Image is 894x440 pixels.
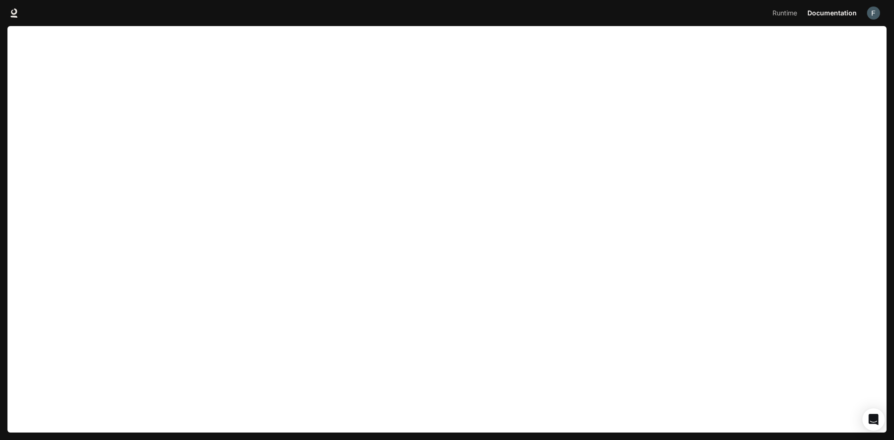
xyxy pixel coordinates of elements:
[862,408,885,431] div: Open Intercom Messenger
[7,26,887,440] iframe: Documentation
[769,4,803,22] a: Runtime
[864,4,883,22] button: User avatar
[867,7,880,20] img: User avatar
[772,7,797,19] span: Runtime
[807,7,857,19] span: Documentation
[804,4,860,22] a: Documentation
